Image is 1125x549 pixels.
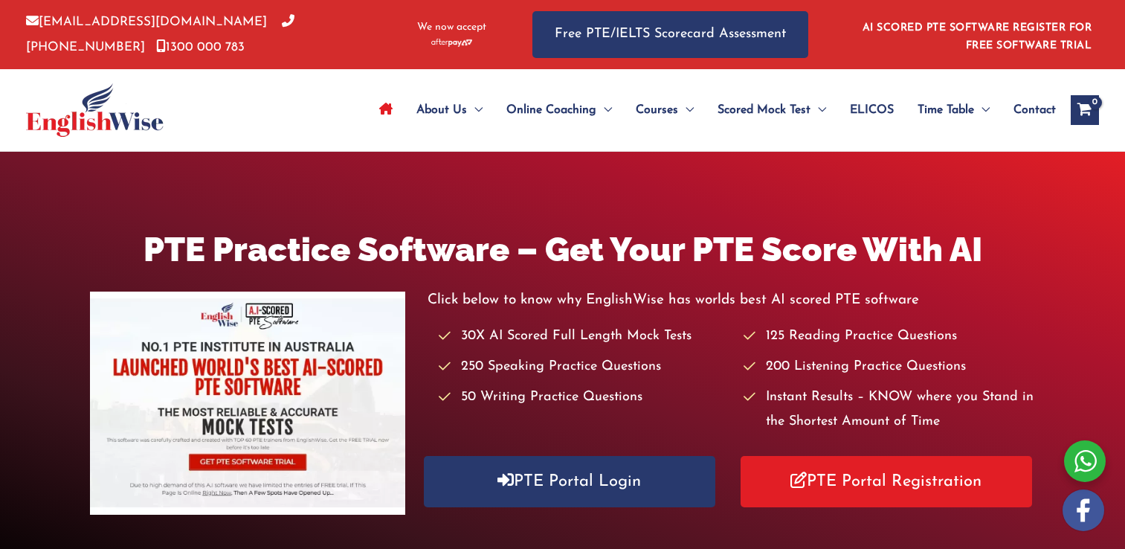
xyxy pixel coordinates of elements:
a: Scored Mock TestMenu Toggle [706,84,838,136]
span: Courses [636,84,678,136]
li: 125 Reading Practice Questions [744,324,1035,349]
span: About Us [416,84,467,136]
span: ELICOS [850,84,894,136]
span: Scored Mock Test [718,84,810,136]
a: About UsMenu Toggle [404,84,494,136]
a: 1300 000 783 [156,41,245,54]
img: Afterpay-Logo [431,39,472,47]
a: Time TableMenu Toggle [906,84,1002,136]
a: AI SCORED PTE SOFTWARE REGISTER FOR FREE SOFTWARE TRIAL [863,22,1092,51]
a: PTE Portal Login [424,456,715,507]
h1: PTE Practice Software – Get Your PTE Score With AI [90,226,1035,273]
span: Contact [1013,84,1056,136]
span: Menu Toggle [678,84,694,136]
a: [PHONE_NUMBER] [26,16,294,53]
a: ELICOS [838,84,906,136]
p: Click below to know why EnglishWise has worlds best AI scored PTE software [428,288,1035,312]
a: CoursesMenu Toggle [624,84,706,136]
li: 250 Speaking Practice Questions [439,355,730,379]
li: 30X AI Scored Full Length Mock Tests [439,324,730,349]
a: Contact [1002,84,1056,136]
nav: Site Navigation: Main Menu [367,84,1056,136]
a: Online CoachingMenu Toggle [494,84,624,136]
a: View Shopping Cart, empty [1071,95,1099,125]
span: Menu Toggle [974,84,990,136]
li: Instant Results – KNOW where you Stand in the Shortest Amount of Time [744,385,1035,435]
a: [EMAIL_ADDRESS][DOMAIN_NAME] [26,16,267,28]
span: Menu Toggle [467,84,483,136]
img: cropped-ew-logo [26,83,164,137]
span: Time Table [918,84,974,136]
li: 50 Writing Practice Questions [439,385,730,410]
span: We now accept [417,20,486,35]
img: white-facebook.png [1063,489,1104,531]
aside: Header Widget 1 [854,10,1099,59]
span: Online Coaching [506,84,596,136]
img: pte-institute-main [90,292,405,515]
a: PTE Portal Registration [741,456,1032,507]
a: Free PTE/IELTS Scorecard Assessment [532,11,808,58]
span: Menu Toggle [810,84,826,136]
span: Menu Toggle [596,84,612,136]
li: 200 Listening Practice Questions [744,355,1035,379]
